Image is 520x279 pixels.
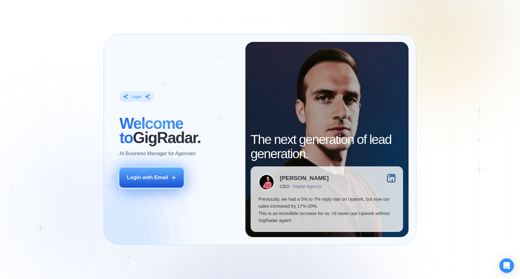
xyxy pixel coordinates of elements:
[499,258,514,273] div: Open Intercom Messenger
[280,184,289,189] div: CEO
[119,116,238,145] h2: ‍ GigRadar.
[127,174,168,181] div: Login with Email
[119,150,196,157] p: AI Business Manager for Agencies
[292,184,321,189] div: Digital Agency
[258,196,395,224] p: Previously, we had a 5% to 7% reply rate on Upwork, but now our sales increased by 17%-20%. This ...
[132,94,141,99] div: Login
[280,175,329,181] div: [PERSON_NAME]
[119,168,184,188] button: Login with Email
[251,132,403,161] h2: The next generation of lead generation.
[119,115,183,146] span: Welcome to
